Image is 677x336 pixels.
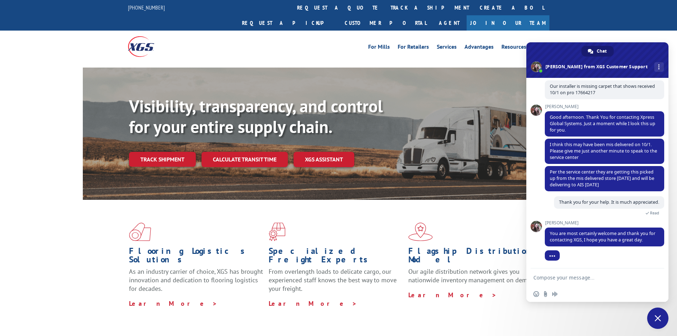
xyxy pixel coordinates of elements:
a: Advantages [464,44,494,52]
a: XGS ASSISTANT [294,152,354,167]
div: Close chat [647,308,668,329]
a: Learn More > [269,299,357,308]
span: You are most certainly welcome and thank you for contacting XGS, I hope you have a great day. [550,230,655,243]
a: For Mills [368,44,390,52]
span: Send a file [543,291,548,297]
div: Chat [581,46,614,57]
h1: Flooring Logistics Solutions [129,247,263,267]
a: Learn More > [129,299,217,308]
span: Our agile distribution network gives you nationwide inventory management on demand. [408,267,539,284]
p: From overlength loads to delicate cargo, our experienced staff knows the best way to move your fr... [269,267,403,299]
span: Read [650,210,659,215]
a: Learn More > [408,291,497,299]
b: Visibility, transparency, and control for your entire supply chain. [129,95,383,138]
a: Customer Portal [339,15,432,31]
div: More channels [654,62,664,72]
span: Our installer is missing carpet that shows received 10/1 on pro 17664217 [550,83,655,96]
a: Services [437,44,457,52]
a: Calculate transit time [202,152,288,167]
a: Join Our Team [467,15,549,31]
img: xgs-icon-focused-on-flooring-red [269,223,285,241]
h1: Specialized Freight Experts [269,247,403,267]
a: Track shipment [129,152,196,167]
span: Audio message [552,291,558,297]
span: Chat [597,46,607,57]
a: Request a pickup [237,15,339,31]
a: Agent [432,15,467,31]
span: I think this may have been mis delivered on 10/1. Please give me just another minute to speak to ... [550,142,657,160]
a: For Retailers [398,44,429,52]
h1: Flagship Distribution Model [408,247,543,267]
img: xgs-icon-total-supply-chain-intelligence-red [129,223,151,241]
span: [PERSON_NAME] [545,104,664,109]
span: As an industry carrier of choice, XGS has brought innovation and dedication to flooring logistics... [129,267,263,293]
img: xgs-icon-flagship-distribution-model-red [408,223,433,241]
span: [PERSON_NAME] [545,220,664,225]
span: Good afternoon. Thank You for contacting Xpress Global Systems. Just a moment while I look this u... [550,114,655,133]
span: Insert an emoji [533,291,539,297]
a: Resources [501,44,526,52]
textarea: Compose your message... [533,274,646,281]
span: Per the service center they are getting this picked up from the mis delivered store [DATE] and wi... [550,169,654,188]
a: [PHONE_NUMBER] [128,4,165,11]
span: Thank you for your help. It is much appreciated. [559,199,659,205]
